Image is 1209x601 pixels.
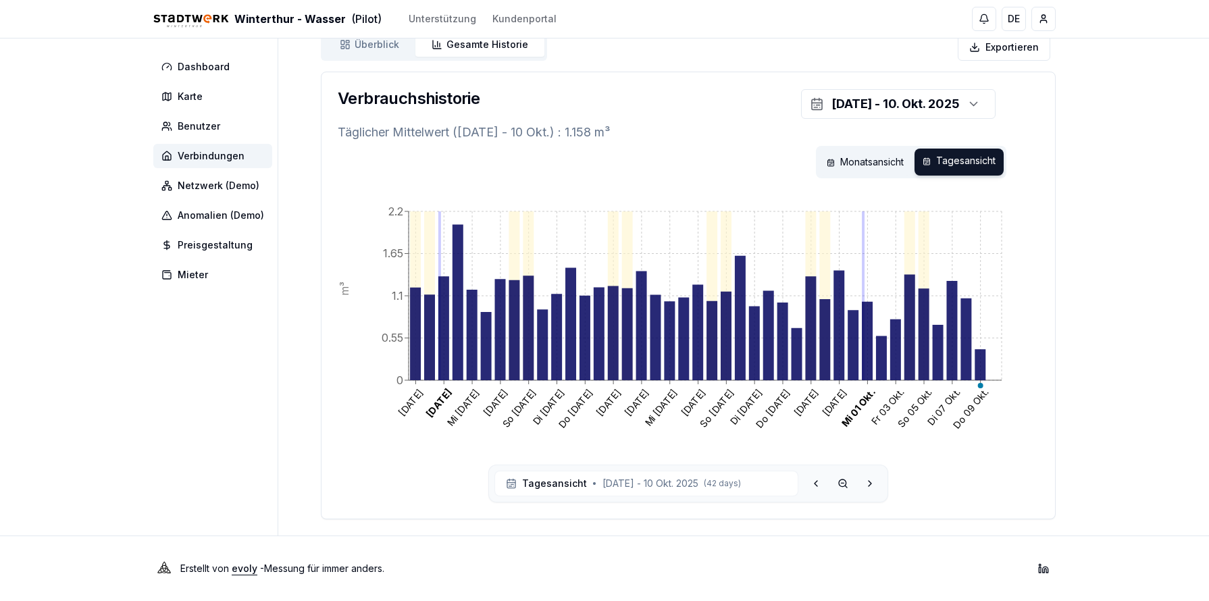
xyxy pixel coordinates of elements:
tspan: 1.65 [383,246,403,260]
button: Next day [858,471,882,496]
a: evoly [232,563,257,574]
tspan: m³ [338,282,351,296]
button: Exportieren [958,34,1050,61]
span: Mieter [178,268,208,282]
span: Winterthur - Wasser [234,11,346,27]
span: Anomalien (Demo) [178,209,264,222]
span: ( 42 days ) [704,478,741,489]
span: Karte [178,90,203,103]
a: Mieter [153,263,278,287]
tspan: 0.55 [382,331,403,344]
span: Tagesansicht [522,477,587,490]
tspan: 1.1 [392,289,403,303]
span: Gesamte Historie [446,38,528,51]
a: Gesamte Historie [415,32,544,57]
div: [DATE] - 10. Okt. 2025 [831,95,960,113]
div: Tagesansicht [915,149,1004,176]
a: Benutzer [153,114,278,138]
span: Dashboard [178,60,230,74]
span: DE [1008,12,1020,26]
h3: Verbrauchshistorie [338,88,480,109]
span: Netzwerk (Demo) [178,179,259,192]
a: Verbindungen [153,144,278,168]
a: Unterstützung [409,12,476,26]
button: Zoom out [831,471,855,496]
span: [DATE] - 10 Okt. 2025 [602,477,698,490]
span: Überblick [355,38,399,51]
span: Verbindungen [178,149,245,163]
a: Anomalien (Demo) [153,203,278,228]
a: Überblick [324,32,415,57]
p: Täglicher Mittelwert ([DATE] - 10 Okt.) : 1.158 m³ [338,123,1039,142]
img: Evoly Logo [153,558,175,579]
span: Preisgestaltung [178,238,253,252]
button: Previous day [804,471,828,496]
a: Netzwerk (Demo) [153,174,278,198]
tspan: 0 [396,373,403,387]
a: Karte [153,84,278,109]
button: [DATE] - 10. Okt. 2025 [801,89,996,119]
a: Dashboard [153,55,278,79]
span: (Pilot) [351,11,382,27]
div: Monatsansicht [819,149,912,176]
p: Erstellt von - Messung für immer anders . [180,559,384,578]
tspan: 2.2 [388,205,403,218]
a: Kundenportal [492,12,557,26]
a: Preisgestaltung [153,233,278,257]
span: Benutzer [178,120,220,133]
span: • [592,478,597,489]
button: DE [1002,7,1026,31]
